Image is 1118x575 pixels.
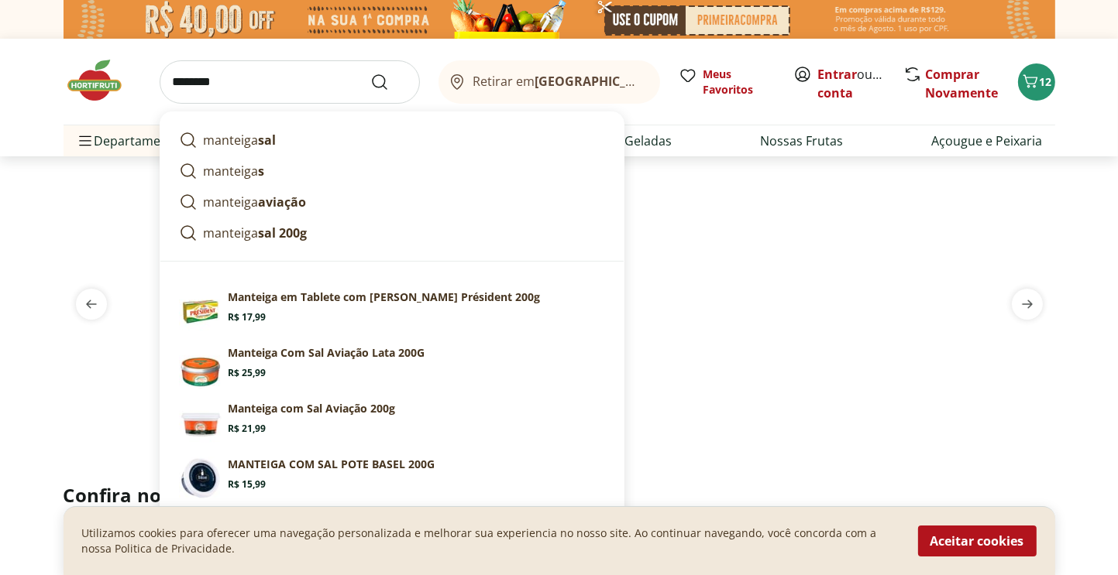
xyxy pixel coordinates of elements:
[229,457,435,472] p: MANTEIGA COM SAL POTE BASEL 200G
[918,525,1037,556] button: Aceitar cookies
[64,289,119,320] button: previous
[679,67,775,98] a: Meus Favoritos
[64,483,1055,508] h2: Confira nossos descontos exclusivos
[229,289,541,305] p: Manteiga em Tablete com [PERSON_NAME] Président 200g
[82,525,900,556] p: Utilizamos cookies para oferecer uma navegação personalizada e melhorar sua experiencia no nosso ...
[818,66,903,101] a: Criar conta
[179,345,222,388] img: Principal
[760,132,843,150] a: Nossas Frutas
[818,66,858,83] a: Entrar
[229,478,267,491] span: R$ 15,99
[229,423,267,435] span: R$ 21,99
[818,65,887,102] span: ou
[259,163,265,180] strong: s
[259,193,307,210] strong: aviação
[173,187,611,217] a: manteigaaviação
[173,450,611,506] a: PrincipalMANTEIGA COM SAL POTE BASEL 200GR$ 15,99
[173,283,611,339] a: Manteiga em Tablete com Sal Président 200gManteiga em Tablete com [PERSON_NAME] Président 200gR$ ...
[76,122,95,159] button: Menu
[999,289,1055,320] button: next
[439,60,660,104] button: Retirar em[GEOGRAPHIC_DATA]/[GEOGRAPHIC_DATA]
[173,217,611,248] a: manteigasal 200g
[173,156,611,187] a: manteigas
[1040,74,1052,89] span: 12
[204,193,307,211] p: manteiga
[229,367,267,379] span: R$ 25,99
[160,60,420,104] input: search
[173,125,611,156] a: manteigasal
[229,345,425,361] p: Manteiga Com Sal Aviação Lata 200G
[179,401,222,444] img: Principal
[229,311,267,323] span: R$ 17,99
[370,73,408,91] button: Submit Search
[204,162,265,180] p: manteiga
[473,74,644,88] span: Retirar em
[173,339,611,395] a: PrincipalManteiga Com Sal Aviação Lata 200GR$ 25,99
[179,457,222,500] img: Principal
[229,401,396,416] p: Manteiga com Sal Aviação 200g
[259,132,277,149] strong: sal
[64,57,141,104] img: Hortifruti
[179,289,222,333] img: Manteiga em Tablete com Sal Président 200g
[1018,63,1055,101] button: Carrinho
[926,66,999,101] a: Comprar Novamente
[204,224,308,242] p: manteiga
[204,131,277,149] p: manteiga
[535,73,796,90] b: [GEOGRAPHIC_DATA]/[GEOGRAPHIC_DATA]
[931,132,1042,150] a: Açougue e Peixaria
[259,224,308,241] strong: sal 200g
[703,67,775,98] span: Meus Favoritos
[76,122,187,159] span: Departamentos
[173,395,611,450] a: PrincipalManteiga com Sal Aviação 200gR$ 21,99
